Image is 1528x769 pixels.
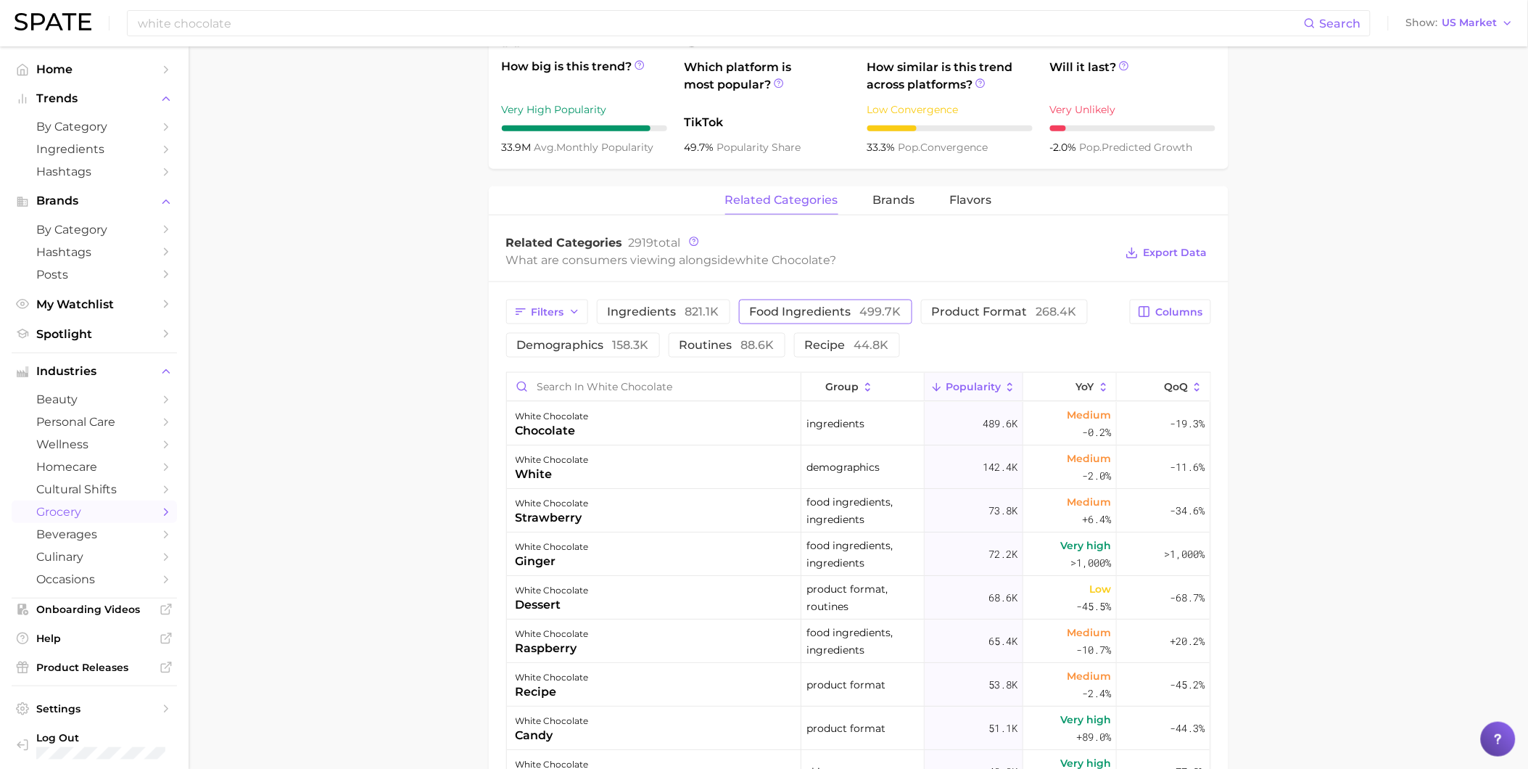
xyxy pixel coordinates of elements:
[136,11,1304,36] input: Search here for a brand, industry, or ingredient
[36,142,152,156] span: Ingredients
[1023,373,1117,401] button: YoY
[36,245,152,259] span: Hashtags
[1170,502,1205,519] span: -34.6%
[534,141,557,154] abbr: average
[516,509,589,527] div: strawberry
[685,305,719,318] span: 821.1k
[1050,126,1215,131] div: 1 / 10
[12,323,177,345] a: Spotlight
[12,698,177,720] a: Settings
[854,338,889,352] span: 44.8k
[629,236,654,250] span: 2919
[36,194,152,207] span: Brands
[1076,728,1111,746] span: +89.0%
[1076,381,1094,392] span: YoY
[12,478,177,501] a: cultural shifts
[801,373,925,401] button: group
[516,408,589,425] div: white chocolate
[12,263,177,286] a: Posts
[36,572,152,586] span: occasions
[867,59,1033,94] span: How similar is this trend across platforms?
[12,411,177,433] a: personal care
[867,101,1033,118] div: Low Convergence
[507,707,1210,750] button: white chocolatecandyproduct format51.1kVery high+89.0%-44.3%
[516,683,589,701] div: recipe
[806,493,919,528] span: food ingredients, ingredients
[1080,141,1102,154] abbr: popularity index
[988,720,1017,737] span: 51.1k
[517,340,649,351] span: demographics
[1144,247,1207,259] span: Export Data
[12,58,177,81] a: Home
[12,501,177,523] a: grocery
[1117,373,1210,401] button: QoQ
[15,13,91,30] img: SPATE
[516,495,589,512] div: white chocolate
[506,236,623,250] span: Related Categories
[516,712,589,730] div: white chocolate
[736,253,830,267] span: white chocolate
[36,223,152,237] span: by Category
[12,657,177,678] a: Product Releases
[36,415,152,429] span: personal care
[532,306,564,318] span: Filters
[507,373,801,400] input: Search in white chocolate
[36,437,152,451] span: wellness
[613,338,649,352] span: 158.3k
[1060,537,1111,554] span: Very high
[507,445,1210,489] button: white chocolatewhitedemographics142.4kMedium-2.0%-11.6%
[36,92,152,105] span: Trends
[507,576,1210,620] button: white chocolatedessertproduct format, routines68.6kLow-45.5%-68.7%
[1170,720,1205,737] span: -44.3%
[860,305,901,318] span: 499.7k
[506,300,588,324] button: Filters
[805,340,889,351] span: recipe
[516,466,589,483] div: white
[507,402,1210,445] button: white chocolatechocolateingredients489.6kMedium-0.2%-19.3%
[899,141,988,154] span: convergence
[36,702,152,715] span: Settings
[899,141,921,154] abbr: popularity index
[12,160,177,183] a: Hashtags
[36,603,152,616] span: Onboarding Videos
[806,458,880,476] span: demographics
[806,624,919,659] span: food ingredients, ingredients
[608,306,719,318] span: ingredients
[988,546,1017,563] span: 72.2k
[1036,305,1077,318] span: 268.4k
[36,62,152,76] span: Home
[867,126,1033,131] div: 3 / 10
[12,88,177,110] button: Trends
[12,523,177,546] a: beverages
[750,306,901,318] span: food ingredients
[685,59,850,107] span: Which platform is most popular?
[507,532,1210,576] button: white chocolategingerfood ingredients, ingredients72.2kVery high>1,000%>1,000%
[516,582,589,599] div: white chocolate
[12,599,177,620] a: Onboarding Videos
[507,620,1210,663] button: white chocolateraspberryfood ingredients, ingredients65.4kMedium-10.7%+20.2%
[925,373,1023,401] button: Popularity
[36,392,152,406] span: beauty
[1067,624,1111,641] span: Medium
[502,101,667,118] div: Very High Popularity
[36,482,152,496] span: cultural shifts
[1067,406,1111,424] span: Medium
[1050,101,1215,118] div: Very Unlikely
[12,433,177,456] a: wellness
[12,546,177,568] a: culinary
[516,625,589,643] div: white chocolate
[806,676,885,694] span: product format
[12,138,177,160] a: Ingredients
[1076,641,1111,659] span: -10.7%
[1080,141,1193,154] span: predicted growth
[1122,243,1210,263] button: Export Data
[988,633,1017,650] span: 65.4k
[717,141,801,154] span: popularity share
[873,194,915,207] span: brands
[988,676,1017,694] span: 53.8k
[1089,580,1111,598] span: Low
[12,190,177,212] button: Brands
[1156,306,1203,318] span: Columns
[516,640,589,657] div: raspberry
[1082,467,1111,485] span: -2.0%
